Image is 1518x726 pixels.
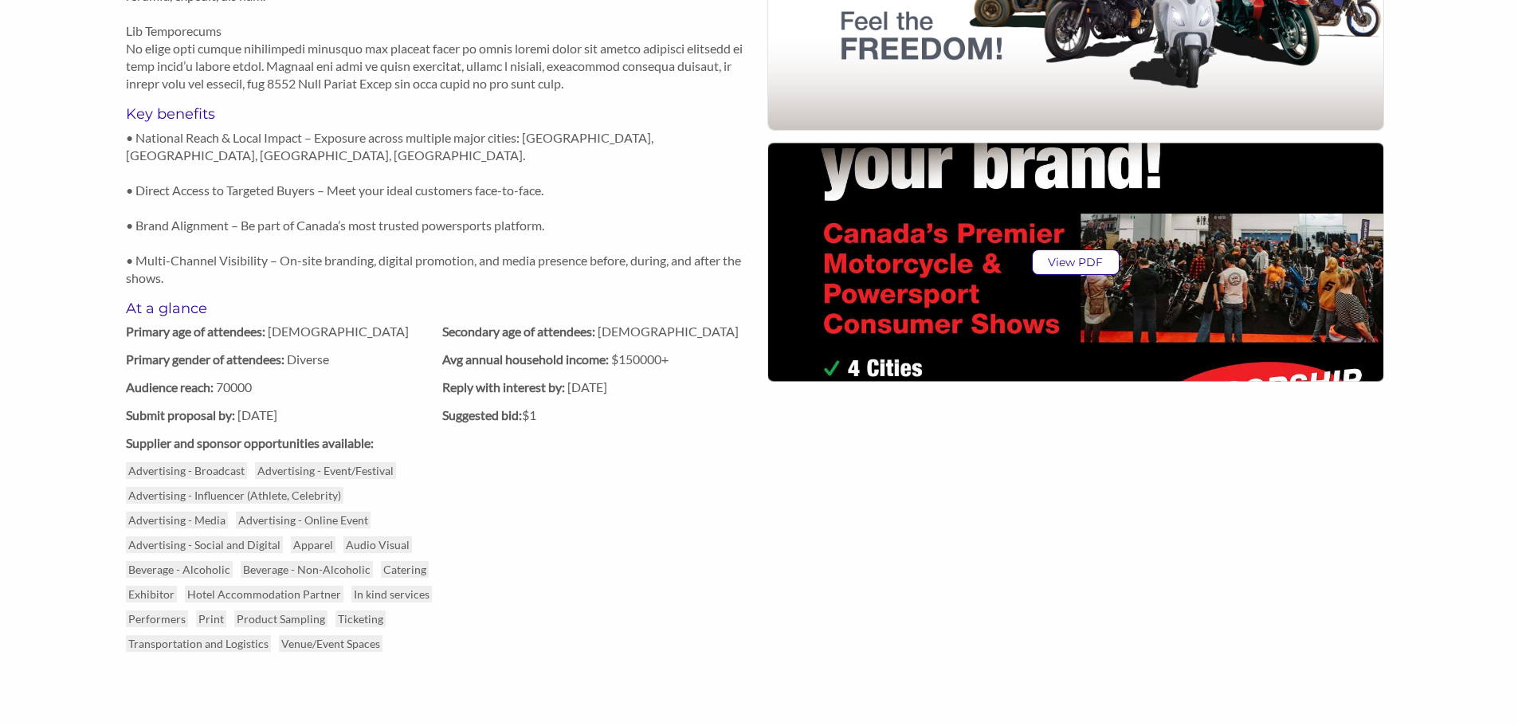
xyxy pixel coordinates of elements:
[241,561,373,578] p: Beverage - Non-Alcoholic
[126,407,442,422] label: [DATE]
[126,635,271,652] p: Transportation and Logistics
[442,407,522,422] strong: Suggested bid:
[343,536,412,553] p: Audio Visual
[351,586,432,602] p: In kind services
[335,610,386,627] p: Ticketing
[291,536,335,553] p: Apparel
[126,536,283,553] p: Advertising - Social and Digital
[442,379,565,394] strong: Reply with interest by:
[442,407,759,422] label: $ 1
[126,351,284,367] strong: Primary gender of attendees:
[126,407,235,422] strong: Submit proposal by:
[442,379,759,394] label: [DATE]
[126,561,233,578] p: Beverage - Alcoholic
[442,324,759,339] label: [DEMOGRAPHIC_DATA]
[442,324,595,339] strong: Secondary age of attendees:
[381,561,429,578] p: Catering
[126,379,214,394] strong: Audience reach:
[442,351,609,367] strong: Avg annual household income:
[236,512,371,528] p: Advertising - Online Event
[126,487,343,504] p: Advertising - Influencer (Athlete, Celebrity)
[196,610,226,627] p: Print
[126,300,759,317] h5: At a glance
[442,351,759,367] label: $150000+
[185,586,343,602] p: Hotel Accommodation Partner
[126,610,188,627] p: Performers
[126,586,177,602] p: Exhibitor
[279,635,382,652] p: Venue/Event Spaces
[126,512,228,528] p: Advertising - Media
[126,435,374,450] strong: Supplier and sponsor opportunities available:
[126,462,247,479] p: Advertising - Broadcast
[255,462,396,479] p: Advertising - Event/Festival
[126,324,265,339] strong: Primary age of attendees:
[126,105,759,123] h5: Key benefits
[1033,250,1119,274] p: View PDF
[126,379,442,394] label: 70000
[234,610,328,627] p: Product Sampling
[1032,249,1120,275] a: View PDF
[126,351,442,367] label: Diverse
[126,324,442,339] label: [DEMOGRAPHIC_DATA]
[126,129,759,287] p: • National Reach & Local Impact – Exposure across multiple major cities: [GEOGRAPHIC_DATA], [GEOG...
